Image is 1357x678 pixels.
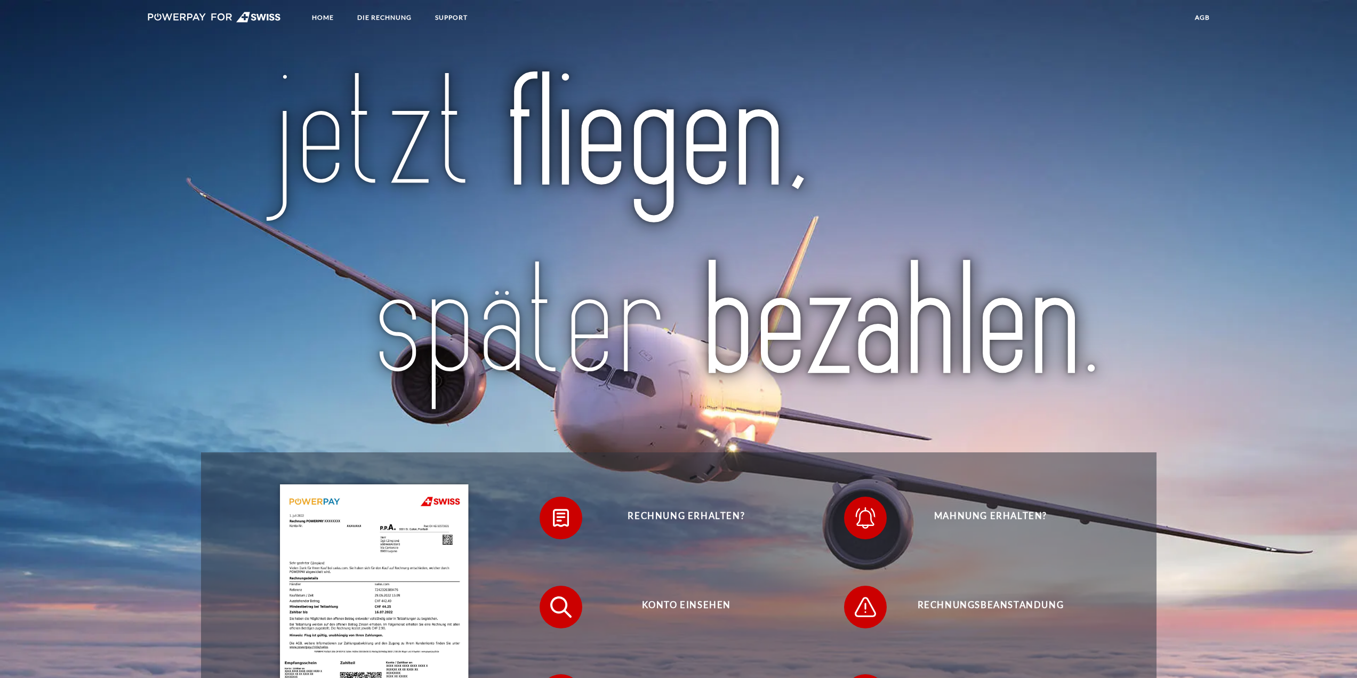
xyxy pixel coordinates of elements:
a: DIE RECHNUNG [348,8,421,27]
img: qb_bill.svg [548,505,574,531]
img: logo-swiss-white.svg [148,12,282,22]
button: Konto einsehen [540,586,817,628]
span: Rechnung erhalten? [556,497,817,539]
a: SUPPORT [426,8,477,27]
img: qb_warning.svg [852,594,879,620]
button: Mahnung erhalten? [844,497,1121,539]
button: Rechnung erhalten? [540,497,817,539]
span: Rechnungsbeanstandung [860,586,1121,628]
button: Rechnungsbeanstandung [844,586,1121,628]
span: Konto einsehen [556,586,817,628]
span: Mahnung erhalten? [860,497,1121,539]
img: qb_search.svg [548,594,574,620]
a: Home [303,8,343,27]
img: qb_bell.svg [852,505,879,531]
img: title-swiss_de.svg [256,68,1101,417]
a: agb [1186,8,1219,27]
